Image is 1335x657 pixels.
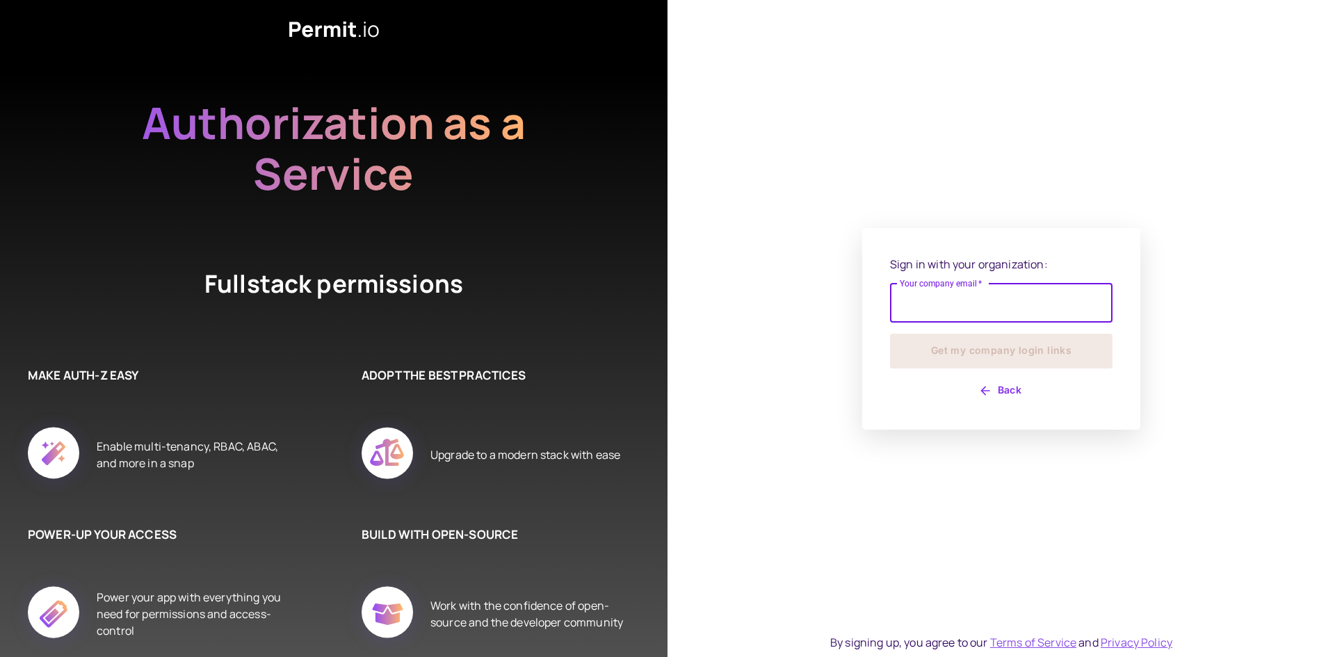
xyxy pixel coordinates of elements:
p: Sign in with your organization: [890,256,1112,273]
a: Terms of Service [990,635,1076,650]
label: Your company email [900,277,982,289]
h6: MAKE AUTH-Z EASY [28,366,292,384]
a: Privacy Policy [1101,635,1172,650]
h6: ADOPT THE BEST PRACTICES [362,366,626,384]
div: Power your app with everything you need for permissions and access-control [97,571,292,657]
div: Work with the confidence of open-source and the developer community [430,571,626,657]
button: Back [890,380,1112,402]
button: Get my company login links [890,334,1112,368]
div: Enable multi-tenancy, RBAC, ABAC, and more in a snap [97,412,292,498]
h4: Fullstack permissions [153,267,515,311]
h6: BUILD WITH OPEN-SOURCE [362,526,626,544]
div: Upgrade to a modern stack with ease [430,412,620,498]
div: By signing up, you agree to our and [830,634,1172,651]
h2: Authorization as a Service [97,97,570,199]
h6: POWER-UP YOUR ACCESS [28,526,292,544]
